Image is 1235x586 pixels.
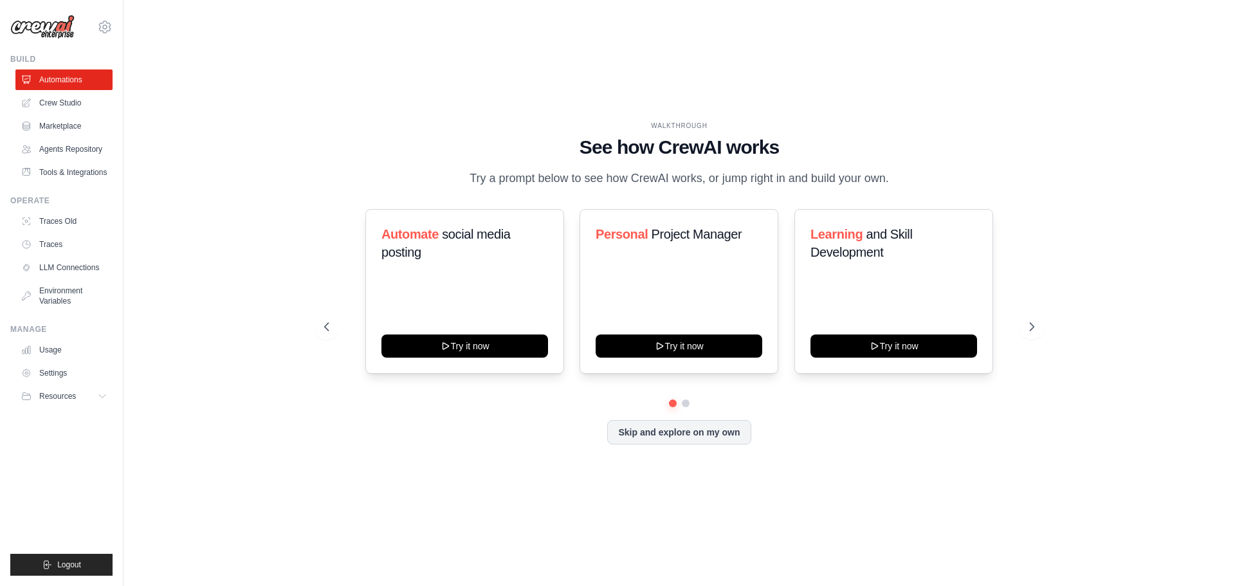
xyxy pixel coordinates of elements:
div: WALKTHROUGH [324,121,1034,131]
button: Try it now [810,334,977,358]
a: Crew Studio [15,93,113,113]
a: Marketplace [15,116,113,136]
h1: See how CrewAI works [324,136,1034,159]
div: Manage [10,324,113,334]
a: Tools & Integrations [15,162,113,183]
button: Try it now [596,334,762,358]
span: and Skill Development [810,227,912,259]
a: LLM Connections [15,257,113,278]
button: Resources [15,386,113,407]
button: Try it now [381,334,548,358]
img: Logo [10,15,75,39]
span: social media posting [381,227,511,259]
a: Agents Repository [15,139,113,160]
span: Personal [596,227,648,241]
a: Automations [15,69,113,90]
span: Logout [57,560,81,570]
a: Usage [15,340,113,360]
span: Automate [381,227,439,241]
button: Logout [10,554,113,576]
span: Resources [39,391,76,401]
span: Learning [810,227,863,241]
div: Operate [10,196,113,206]
p: Try a prompt below to see how CrewAI works, or jump right in and build your own. [463,169,895,188]
span: Project Manager [652,227,742,241]
a: Settings [15,363,113,383]
a: Traces Old [15,211,113,232]
a: Environment Variables [15,280,113,311]
div: Build [10,54,113,64]
a: Traces [15,234,113,255]
button: Skip and explore on my own [607,420,751,444]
